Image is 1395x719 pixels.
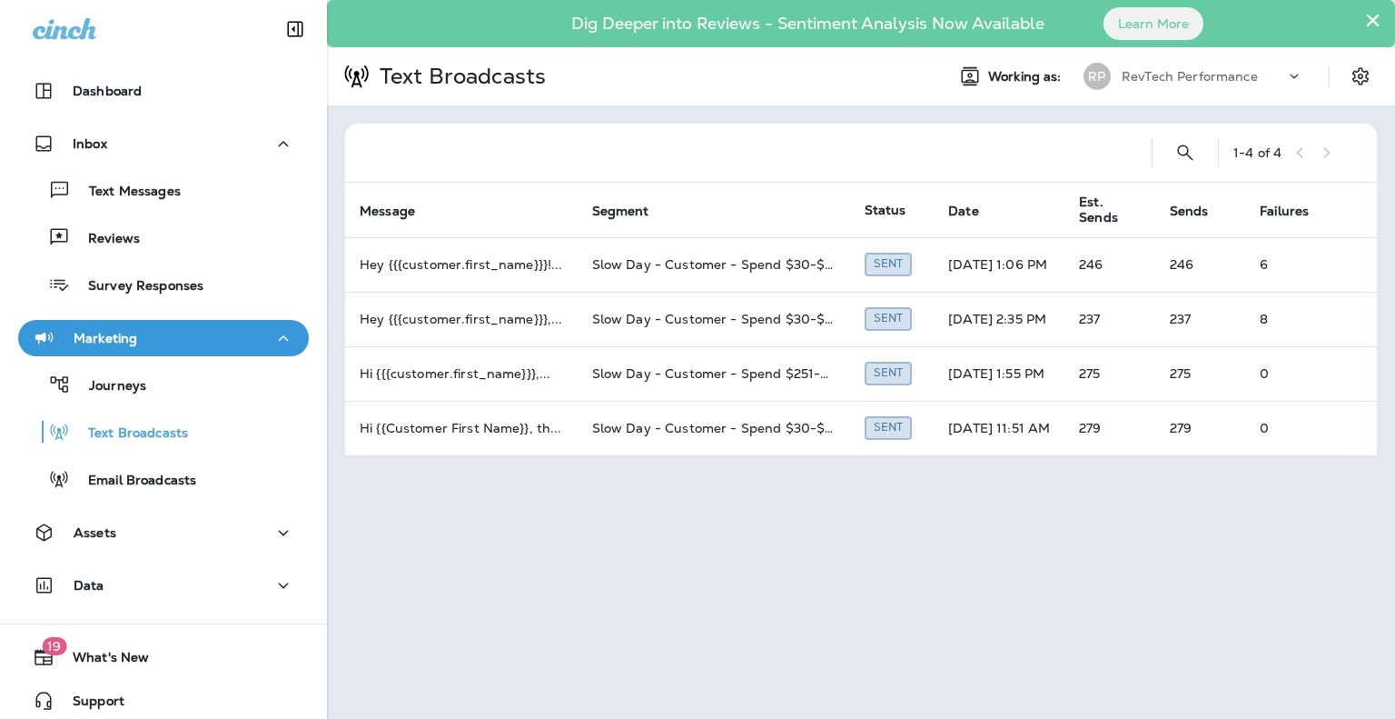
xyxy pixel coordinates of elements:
p: Inbox [73,136,107,151]
span: Created by Zachary Nottke [865,364,913,380]
span: Sends [1170,203,1232,219]
span: Date [948,203,1003,219]
span: Status [865,202,906,218]
span: What's New [54,650,149,672]
td: Slow Day - Customer - Spend $30-$200 last return between 90-730 days [578,292,850,346]
span: 19 [42,637,66,655]
div: Sent [865,307,913,330]
td: Slow Day - Customer - Spend $30-$200 last return between 90-730 days [578,401,850,455]
button: Journeys [18,365,309,404]
span: Created by Zachary Nottke [865,418,913,434]
p: Email Broadcasts [70,473,196,490]
td: 246 [1155,237,1246,292]
p: Text Broadcasts [70,425,188,443]
button: Collapse Sidebar [270,11,321,47]
button: 19What's New [18,639,309,675]
span: Support [54,694,124,715]
p: Text Messages [71,184,181,201]
p: Marketing [74,331,137,345]
span: Est. Sends [1079,195,1124,225]
button: Email Broadcasts [18,460,309,498]
td: Slow Day - Customer - Spend $30-$200 last return between 90-730 days [578,237,850,292]
button: Inbox [18,125,309,162]
button: Marketing [18,320,309,356]
td: 237 [1155,292,1246,346]
td: 0 [1245,346,1344,401]
span: Working as: [988,69,1065,85]
td: 246 [1064,237,1155,292]
p: RevTech Performance [1122,69,1258,84]
span: Date [948,204,979,219]
td: Hey {{{customer.first_name}}}! ... [345,237,578,292]
p: Journeys [71,378,146,395]
button: Survey Responses [18,265,309,304]
td: 279 [1064,401,1155,455]
td: [DATE] 11:51 AM [934,401,1064,455]
button: Text Broadcasts [18,413,309,451]
button: Dashboard [18,73,309,109]
p: Reviews [70,231,140,248]
button: Search Text Broadcasts [1167,135,1203,171]
td: Hey {{{customer.first_name}}}, ... [345,292,578,346]
p: Dashboard [73,84,142,98]
span: Sends [1170,204,1209,219]
td: 237 [1064,292,1155,346]
td: Slow Day - Customer - Spend $251-$1300 last return between 14-365 days [578,346,850,401]
span: Segment [592,204,649,219]
div: Sent [865,416,913,439]
button: Text Messages [18,171,309,209]
span: Created by Zachary Nottke [865,255,913,271]
td: 8 [1245,292,1344,346]
span: Failures [1260,204,1309,219]
button: Learn More [1103,7,1203,40]
td: 275 [1155,346,1246,401]
button: Settings [1344,60,1377,93]
td: 6 [1245,237,1344,292]
td: Hi {{Customer First Name}}, th ... [345,401,578,455]
td: 275 [1064,346,1155,401]
div: 1 - 4 of 4 [1233,145,1281,160]
p: Data [74,578,104,593]
button: Support [18,683,309,719]
span: Failures [1260,203,1332,219]
p: Assets [74,525,116,540]
td: Hi {{{customer.first_name}}}, ... [345,346,578,401]
button: Close [1364,5,1381,35]
span: Created by Zachary Nottke [865,309,913,325]
button: Reviews [18,218,309,256]
div: Sent [865,253,913,275]
p: Survey Responses [70,278,203,295]
button: Assets [18,514,309,551]
td: 279 [1155,401,1246,455]
td: [DATE] 1:55 PM [934,346,1064,401]
div: RP [1083,63,1111,90]
div: Sent [865,362,913,384]
span: Est. Sends [1079,195,1148,225]
p: Text Broadcasts [372,63,546,90]
td: [DATE] 1:06 PM [934,237,1064,292]
td: 0 [1245,401,1344,455]
button: Data [18,567,309,604]
p: Dig Deeper into Reviews - Sentiment Analysis Now Available [519,21,1097,26]
span: Message [360,203,439,219]
span: Message [360,204,415,219]
span: Segment [592,203,673,219]
td: [DATE] 2:35 PM [934,292,1064,346]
